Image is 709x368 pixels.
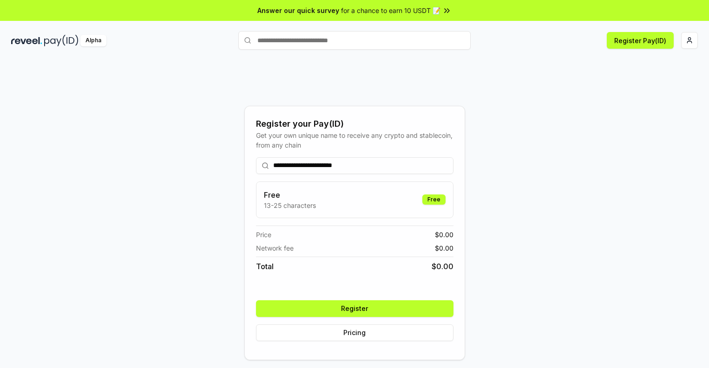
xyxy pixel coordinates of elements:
[256,243,294,253] span: Network fee
[422,194,446,205] div: Free
[264,200,316,210] p: 13-25 characters
[341,6,440,15] span: for a chance to earn 10 USDT 📝
[257,6,339,15] span: Answer our quick survey
[256,117,453,130] div: Register your Pay(ID)
[256,300,453,317] button: Register
[256,130,453,150] div: Get your own unique name to receive any crypto and stablecoin, from any chain
[11,35,42,46] img: reveel_dark
[256,261,274,272] span: Total
[432,261,453,272] span: $ 0.00
[435,230,453,239] span: $ 0.00
[607,32,674,49] button: Register Pay(ID)
[264,189,316,200] h3: Free
[435,243,453,253] span: $ 0.00
[44,35,79,46] img: pay_id
[256,324,453,341] button: Pricing
[256,230,271,239] span: Price
[80,35,106,46] div: Alpha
